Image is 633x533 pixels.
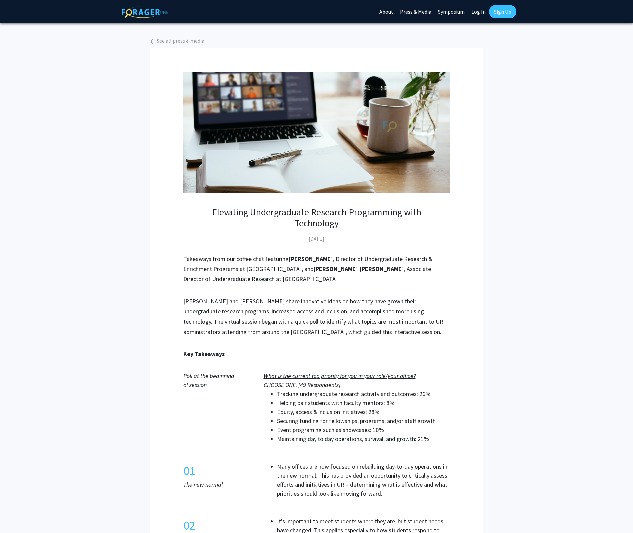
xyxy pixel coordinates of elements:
p: [PERSON_NAME] and [PERSON_NAME] share innovative ideas on how they have grown their undergraduate... [183,296,450,337]
span: 01 [183,463,195,478]
b: [PERSON_NAME] [289,255,333,263]
h6: [DATE] [183,236,450,242]
li: Securing funding for fellowships, programs, and/or staff growth [277,416,450,425]
a: Sign Up [489,5,516,18]
i: Poll at the beginning of session [183,372,234,389]
a: ❮See all press & media [150,37,204,44]
img: ForagerOne Logo [122,6,168,18]
i: CHOOSE ONE. [49 Respondents] [264,372,416,389]
p: Takeaways from our coffee chat featuring , Director of Undergraduate Research & Enrichment Progra... [183,254,450,284]
li: Tracking undergraduate research activity and outcomes: 26% [277,389,450,398]
span: 02 [183,518,195,533]
img: cur-takeaways-article-cover.png [183,72,450,193]
span: ❮ [150,38,154,45]
li: Event programing such as showcases: 10% [277,425,450,434]
h3: Elevating Undergraduate Research Programming with Technology [210,207,423,229]
li: Equity, access & inclusion initiatives: 28% [277,407,450,416]
li: Many offices are now focused on rebuilding day-to-day operations in the new normal. This has prov... [277,462,450,498]
u: What is the current top priority for you in your role/your office? [264,372,416,380]
b: Key Takeaways [183,350,225,358]
i: The new normal [183,481,223,488]
li: Helping pair students with faculty mentors: 8% [277,398,450,407]
li: Maintaining day to day operations, survival, and growth: 21% [277,434,450,443]
b: [PERSON_NAME] [PERSON_NAME] [314,265,404,273]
